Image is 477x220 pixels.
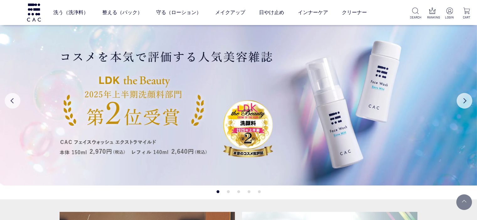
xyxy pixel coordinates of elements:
button: Next [457,93,472,109]
p: LOGIN [444,15,455,20]
button: 3 of 5 [237,190,240,193]
button: 4 of 5 [247,190,250,193]
a: RANKING [427,8,438,20]
a: SEARCH [410,8,421,20]
button: 1 of 5 [216,190,219,193]
a: CART [461,8,472,20]
a: クリーナー [342,4,367,21]
p: CART [461,15,472,20]
a: 整える（パック） [102,4,142,21]
a: 洗う（洗浄料） [53,4,88,21]
a: LOGIN [444,8,455,20]
button: 2 of 5 [227,190,230,193]
p: RANKING [427,15,438,20]
img: logo [26,3,42,21]
a: 守る（ローション） [156,4,201,21]
a: インナーケア [298,4,328,21]
a: メイクアップ [215,4,245,21]
button: 5 of 5 [258,190,261,193]
a: 日やけ止め [259,4,284,21]
p: SEARCH [410,15,421,20]
button: Previous [5,93,20,109]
